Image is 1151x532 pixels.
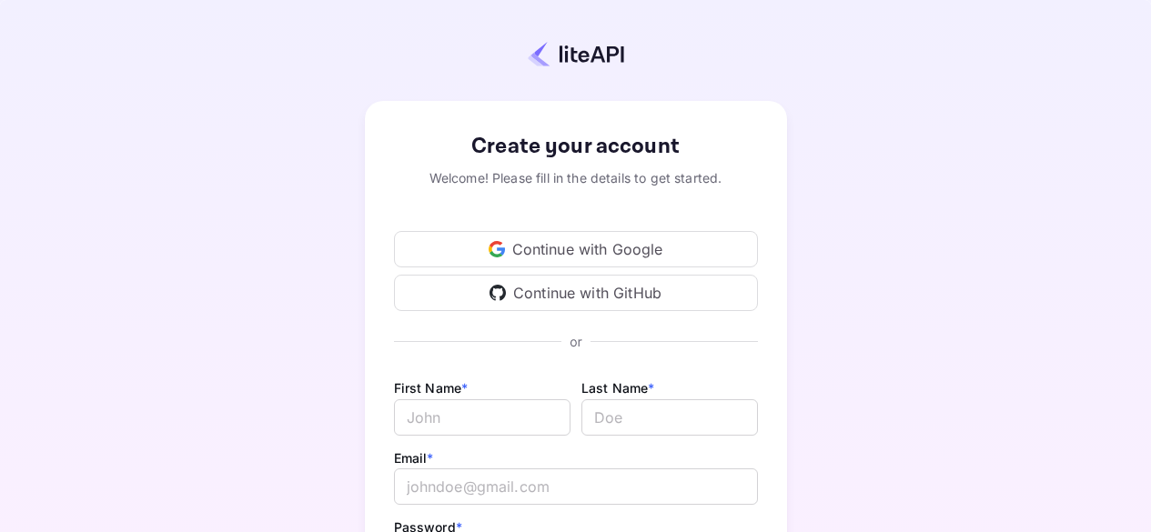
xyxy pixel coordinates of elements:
[394,168,758,187] div: Welcome! Please fill in the details to get started.
[394,130,758,163] div: Create your account
[528,41,624,67] img: liteapi
[581,399,758,436] input: Doe
[394,450,434,466] label: Email
[394,380,469,396] label: First Name
[394,231,758,267] div: Continue with Google
[394,399,570,436] input: John
[581,380,655,396] label: Last Name
[394,468,758,505] input: johndoe@gmail.com
[394,275,758,311] div: Continue with GitHub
